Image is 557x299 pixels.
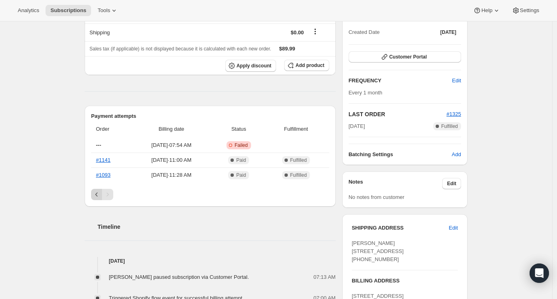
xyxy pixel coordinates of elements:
span: Fulfilled [290,157,307,163]
span: Fulfilled [441,123,458,130]
span: Tools [98,7,110,14]
button: Analytics [13,5,44,16]
button: Tools [93,5,123,16]
span: [PERSON_NAME] [STREET_ADDRESS] [PHONE_NUMBER] [352,240,404,262]
span: Analytics [18,7,39,14]
span: [DATE] · 07:54 AM [133,141,210,149]
span: Edit [447,180,456,187]
span: [DATE] [440,29,456,36]
span: Fulfilled [290,172,307,178]
span: Every 1 month [349,90,382,96]
button: Add [447,148,466,161]
span: $0.00 [291,29,304,36]
span: [DATE] · 11:28 AM [133,171,210,179]
span: [STREET_ADDRESS] [352,293,404,299]
span: Apply discount [237,63,272,69]
button: Edit [442,178,461,189]
a: #1141 [96,157,110,163]
button: Apply discount [225,60,276,72]
button: #1325 [447,110,461,118]
span: Add product [295,62,324,69]
span: Settings [520,7,539,14]
button: Help [468,5,505,16]
span: Paid [236,157,246,163]
button: Edit [444,222,463,234]
span: $89.99 [279,46,295,52]
h2: LAST ORDER [349,110,447,118]
button: [DATE] [435,27,461,38]
h2: Timeline [98,223,336,231]
span: Edit [452,77,461,85]
h6: Batching Settings [349,151,452,159]
span: Customer Portal [389,54,427,60]
span: Paid [236,172,246,178]
button: Edit [447,74,466,87]
th: Order [91,120,131,138]
span: Fulfillment [268,125,324,133]
span: No notes from customer [349,194,405,200]
h2: FREQUENCY [349,77,452,85]
span: Failed [235,142,248,148]
span: Sales tax (if applicable) is not displayed because it is calculated with each new order. [89,46,271,52]
button: Customer Portal [349,51,461,63]
span: [DATE] · 11:00 AM [133,156,210,164]
h2: Payment attempts [91,112,329,120]
span: [DATE] [349,122,365,130]
span: Status [214,125,263,133]
span: Edit [449,224,458,232]
span: Subscriptions [50,7,86,14]
span: Help [481,7,492,14]
button: Previous [91,189,102,200]
nav: Pagination [91,189,329,200]
span: [PERSON_NAME] paused subscription via Customer Portal. [109,274,249,280]
button: Subscriptions [46,5,91,16]
span: --- [96,142,101,148]
a: #1325 [447,111,461,117]
h3: Notes [349,178,443,189]
span: 07:13 AM [314,273,336,281]
button: Settings [507,5,544,16]
div: Open Intercom Messenger [530,263,549,283]
span: Created Date [349,28,380,36]
h3: SHIPPING ADDRESS [352,224,449,232]
button: Shipping actions [309,27,322,36]
th: Shipping [85,23,186,41]
a: #1093 [96,172,110,178]
h3: BILLING ADDRESS [352,277,458,285]
span: Billing date [133,125,210,133]
span: Add [452,151,461,159]
h4: [DATE] [85,257,336,265]
button: Add product [284,60,329,71]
